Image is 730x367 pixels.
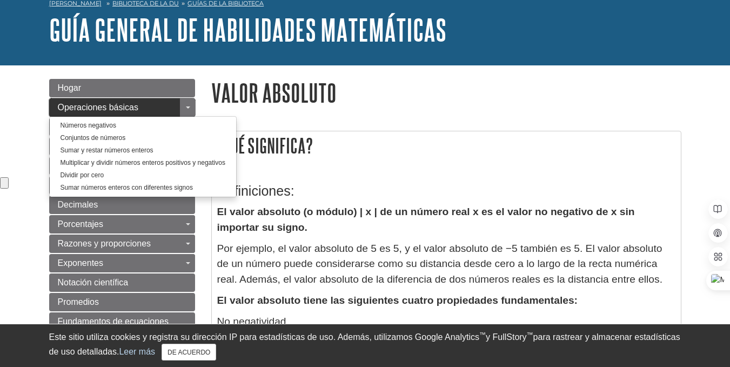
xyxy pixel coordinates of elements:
[50,144,236,157] a: Sumar y restar números enteros
[49,332,680,356] font: para rastrear y almacenar estadísticas de uso detalladas.
[61,134,126,142] font: Conjuntos de números
[58,317,169,326] font: Fundamentos de ecuaciones
[50,182,236,194] a: Sumar números enteros con diferentes signos
[61,122,116,129] font: Números negativos
[49,254,195,272] a: Exponentes
[61,159,225,166] font: Multiplicar y dividir números enteros positivos y negativos
[58,278,129,287] font: Notación científica
[49,13,446,46] a: Guía general de habilidades matemáticas
[217,316,286,327] font: No negatividad
[58,297,99,306] font: Promedios
[58,239,151,248] font: Razones y proporciones
[217,183,294,198] font: Definiciones:
[49,98,195,117] a: Operaciones básicas
[527,331,533,338] font: ™
[50,119,236,132] a: Números negativos
[49,293,195,311] a: Promedios
[58,83,82,92] font: Hogar
[50,157,236,169] a: Multiplicar y dividir números enteros positivos y negativos
[216,135,313,157] font: ¿Qué significa?
[49,273,195,292] a: Notación científica
[61,184,193,191] font: Sumar números enteros con diferentes signos
[217,295,578,306] font: El valor absoluto tiene las siguientes cuatro propiedades fundamentales:
[50,169,236,182] a: Dividir por cero
[217,206,635,233] font: El valor absoluto (o módulo) | x | de un número real x es el valor no negativo de x sin importar ...
[486,332,527,342] font: y FullStory
[217,243,662,285] font: Por ejemplo, el valor absoluto de 5 es 5, y el valor absoluto de −5 también es 5. El valor absolu...
[211,79,337,106] font: Valor absoluto
[479,331,486,338] font: ™
[49,79,195,97] a: Hogar
[49,196,195,214] a: Decimales
[49,332,480,342] font: Este sitio utiliza cookies y registra su dirección IP para estadísticas de uso. Además, utilizamo...
[162,344,216,361] button: Cerca
[50,132,236,144] a: Conjuntos de números
[61,146,153,154] font: Sumar y restar números enteros
[119,347,155,356] a: Leer más
[58,200,98,209] font: Decimales
[61,171,104,179] font: Dividir por cero
[58,219,104,229] font: Porcentajes
[58,103,138,112] font: Operaciones básicas
[58,258,104,268] font: Exponentes
[49,215,195,233] a: Porcentajes
[49,235,195,253] a: Razones y proporciones
[49,312,195,331] a: Fundamentos de ecuaciones
[168,349,210,356] font: DE ACUERDO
